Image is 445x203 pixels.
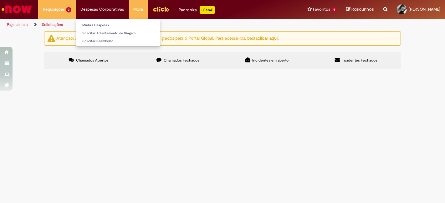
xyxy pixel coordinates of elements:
span: Rascunhos [351,6,374,12]
a: Solicitar Adiantamento de Viagem [76,30,160,37]
span: More [134,6,143,12]
ul: Despesas Corporativas [76,19,160,47]
a: Minhas Despesas [76,22,160,29]
img: click_logo_yellow_360x200.png [153,4,170,14]
a: Solicitar Reembolso [76,38,160,45]
span: Chamados Fechados [164,58,199,63]
span: [PERSON_NAME] [409,7,440,12]
span: Requisições [43,6,65,12]
span: Favoritos [313,6,330,12]
div: Padroniza [179,6,215,14]
ul: Trilhas de página [5,19,292,31]
span: Incidentes em aberto [253,58,289,63]
img: ServiceNow [1,3,33,16]
a: Página inicial [7,22,28,27]
span: Despesas Corporativas [81,6,124,12]
a: clicar aqui. [258,35,279,41]
a: Rascunhos [346,7,374,12]
span: 3 [66,7,71,12]
span: Incidentes Fechados [342,58,378,63]
ng-bind-html: Atenção: alguns chamados relacionados a T.I foram migrados para o Portal Global. Para acessá-los,... [56,35,279,41]
a: Solicitações [42,22,63,27]
span: 4 [331,7,337,12]
p: +GenAi [200,6,215,14]
span: Chamados Abertos [76,58,109,63]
